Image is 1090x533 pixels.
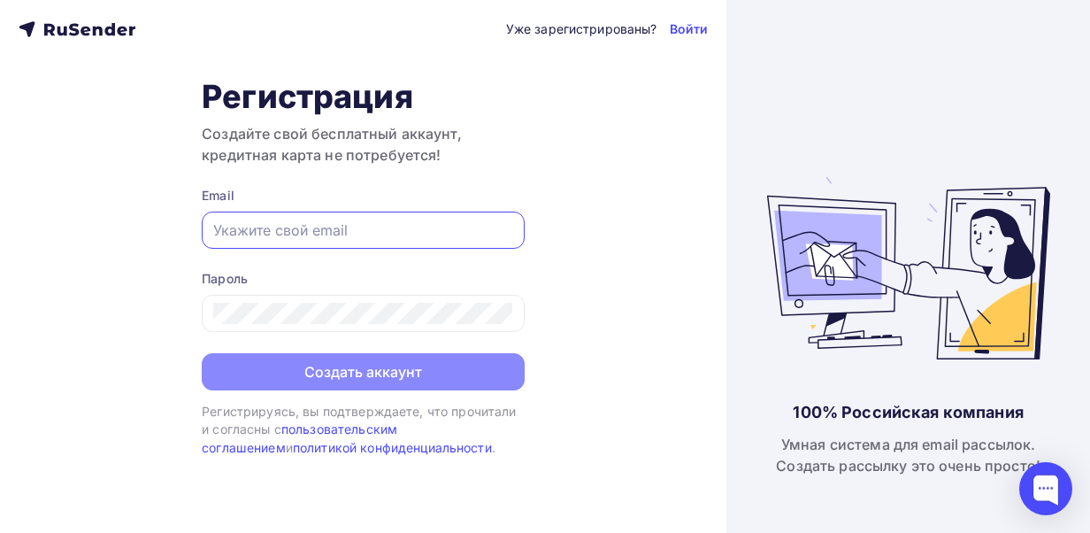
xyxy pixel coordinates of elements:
[202,123,525,166] h3: Создайте свой бесплатный аккаунт, кредитная карта не потребуется!
[506,20,657,38] div: Уже зарегистрированы?
[202,187,525,205] div: Email
[202,270,525,288] div: Пароль
[202,353,525,390] button: Создать аккаунт
[213,220,513,241] input: Укажите свой email
[776,434,1040,476] div: Умная система для email рассылок. Создать рассылку это очень просто!
[670,20,709,38] a: Войти
[293,440,492,455] a: политикой конфиденциальности
[202,403,525,457] div: Регистрируясь, вы подтверждаете, что прочитали и согласны с и .
[202,421,397,454] a: пользовательским соглашением
[202,77,525,116] h1: Регистрация
[793,402,1023,423] div: 100% Российская компания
